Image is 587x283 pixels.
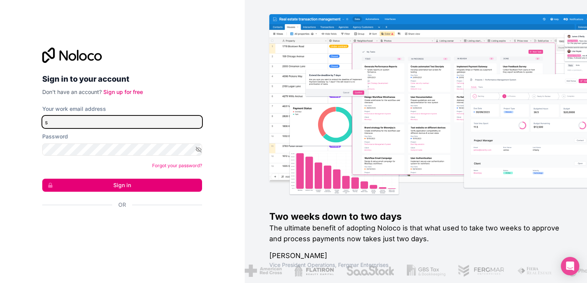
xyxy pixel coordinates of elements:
h2: The ultimate benefit of adopting Noloco is that what used to take two weeks to approve and proces... [269,223,562,244]
iframe: Sign in with Google Button [38,217,200,234]
img: /assets/flatiron-C8eUkumj.png [294,265,334,277]
img: /assets/saastock-C6Zbiodz.png [346,265,395,277]
img: /assets/gbstax-C-GtDUiK.png [407,265,446,277]
img: /assets/fergmar-CudnrXN5.png [458,265,505,277]
h1: Vice President Operations , Fergmar Enterprises [269,261,562,269]
button: Sign in [42,179,202,192]
img: /assets/fiera-fwj2N5v4.png [517,265,553,277]
h1: Two weeks down to two days [269,211,562,223]
div: Open Intercom Messenger [561,257,579,275]
img: /assets/american-red-cross-BAupjrZR.png [245,265,282,277]
span: Or [118,201,126,209]
span: Don't have an account? [42,89,102,95]
a: Forgot your password? [152,163,202,168]
a: Sign up for free [103,89,143,95]
h2: Sign in to your account [42,72,202,86]
label: Password [42,133,68,140]
h1: [PERSON_NAME] [269,250,562,261]
input: Password [42,143,202,156]
label: Your work email address [42,105,106,113]
input: Email address [42,116,202,128]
